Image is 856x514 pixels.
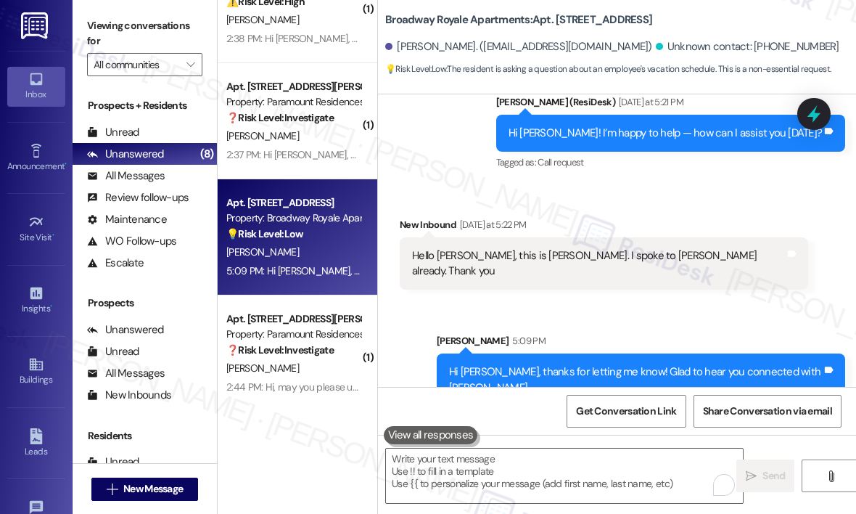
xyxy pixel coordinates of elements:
div: Hi [PERSON_NAME]! I’m happy to help — how can I assist you [DATE]? [509,126,823,141]
button: New Message [91,478,199,501]
div: [DATE] at 5:22 PM [456,217,527,232]
div: Property: Paramount Residences [226,327,361,342]
strong: ❓ Risk Level: Investigate [226,343,334,356]
div: 2:44 PM: Hi, may you please update my phone number. This is work phone, update to [PHONE_NUMBER] [226,380,668,393]
div: Hello [PERSON_NAME], this is [PERSON_NAME]. I spoke to [PERSON_NAME] already. Thank you [412,248,785,280]
i:  [107,484,118,495]
span: • [65,159,67,169]
span: Share Conversation via email [703,404,832,419]
span: [PERSON_NAME] [226,13,299,26]
a: Insights • [7,281,65,320]
b: Broadway Royale Apartments: Apt. [STREET_ADDRESS] [385,12,652,28]
i:  [826,470,836,482]
div: Hi [PERSON_NAME], thanks for letting me know! Glad to hear you connected with [PERSON_NAME]. [449,364,822,396]
div: [DATE] at 5:21 PM [615,94,683,110]
div: New Inbound [400,217,808,237]
span: • [52,230,54,240]
div: Unanswered [87,147,164,162]
div: Unread [87,454,139,470]
span: Call request [538,156,583,168]
strong: 💡 Risk Level: Low [226,227,303,240]
div: Property: Broadway Royale Apartments [226,211,361,226]
div: Escalate [87,256,144,271]
div: Residents [73,428,217,444]
div: Unanswered [87,322,164,338]
div: (8) [197,143,217,166]
textarea: To enrich screen reader interactions, please activate Accessibility in Grammarly extension settings [386,449,743,503]
div: All Messages [87,168,165,184]
span: [PERSON_NAME] [226,245,299,258]
div: Tagged as: [496,152,846,173]
button: Send [736,460,794,492]
div: Property: Paramount Residences [226,94,361,110]
button: Share Conversation via email [694,395,841,428]
a: Leads [7,424,65,463]
input: All communities [94,53,179,76]
strong: ❓ Risk Level: Investigate [226,111,334,124]
div: All Messages [87,366,165,381]
div: Apt. [STREET_ADDRESS][PERSON_NAME] [226,79,361,94]
div: [PERSON_NAME]. ([EMAIL_ADDRESS][DOMAIN_NAME]) [385,39,652,54]
span: • [50,301,52,311]
strong: 💡 Risk Level: Low [385,63,446,75]
div: Unknown contact: [PHONE_NUMBER] [656,39,839,54]
span: : The resident is asking a question about an employee's vacation schedule. This is a non-essentia... [385,62,831,77]
span: Send [762,468,785,484]
a: Inbox [7,67,65,106]
span: [PERSON_NAME] [226,129,299,142]
i:  [746,470,757,482]
img: ResiDesk Logo [21,12,51,39]
a: Site Visit • [7,210,65,249]
div: Apt. [STREET_ADDRESS] [226,195,361,211]
div: [PERSON_NAME] [437,333,845,354]
label: Viewing conversations for [87,15,202,53]
div: Apt. [STREET_ADDRESS][PERSON_NAME] [226,311,361,327]
i:  [186,59,194,70]
span: Get Conversation Link [576,404,676,419]
div: [PERSON_NAME] (ResiDesk) [496,94,846,115]
div: Maintenance [87,212,167,227]
a: Buildings [7,352,65,391]
div: Unread [87,125,139,140]
div: 5:09 PM [509,333,545,348]
span: [PERSON_NAME] [226,362,299,375]
span: New Message [123,481,183,497]
div: Prospects + Residents [73,98,217,113]
div: Unread [87,344,139,359]
div: 5:09 PM: Hi [PERSON_NAME], thanks for letting me know! Glad to hear you connected with [PERSON_NA... [226,264,685,277]
div: Prospects [73,295,217,311]
div: WO Follow-ups [87,234,176,249]
div: New Inbounds [87,388,171,403]
div: Review follow-ups [87,190,189,205]
button: Get Conversation Link [567,395,686,428]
